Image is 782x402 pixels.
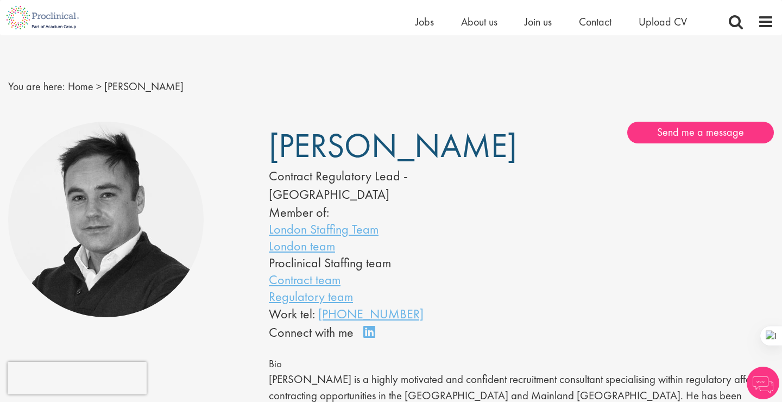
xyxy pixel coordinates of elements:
[269,288,353,305] a: Regulatory team
[747,367,779,399] img: Chatbot
[269,204,329,221] label: Member of:
[269,237,335,254] a: London team
[8,122,204,317] img: Peter Duvall
[627,122,774,143] a: Send me a message
[269,221,379,237] a: London Staffing Team
[68,79,93,93] a: breadcrumb link
[269,254,489,271] li: Proclinical Staffing team
[461,15,497,29] a: About us
[104,79,184,93] span: [PERSON_NAME]
[269,124,517,167] span: [PERSON_NAME]
[318,305,424,322] a: [PHONE_NUMBER]
[269,167,489,204] div: Contract Regulatory Lead - [GEOGRAPHIC_DATA]
[269,357,282,370] span: Bio
[269,305,315,322] span: Work tel:
[415,15,434,29] a: Jobs
[96,79,102,93] span: >
[579,15,611,29] a: Contact
[8,79,65,93] span: You are here:
[269,271,340,288] a: Contract team
[8,362,147,394] iframe: reCAPTCHA
[525,15,552,29] a: Join us
[639,15,687,29] a: Upload CV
